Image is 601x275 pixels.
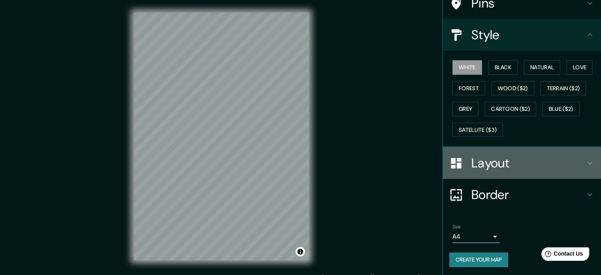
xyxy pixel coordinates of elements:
button: Natural [524,60,560,75]
button: Love [567,60,593,75]
button: White [452,60,482,75]
button: Terrain ($2) [541,81,586,96]
button: Black [488,60,518,75]
button: Blue ($2) [543,102,580,116]
button: Grey [452,102,479,116]
label: Size [452,224,461,230]
div: Border [443,179,601,211]
div: Layout [443,147,601,179]
button: Toggle attribution [296,247,305,256]
div: A4 [452,230,500,243]
button: Create your map [449,252,508,267]
iframe: Help widget launcher [531,244,592,266]
canvas: Map [134,13,309,260]
button: Satellite ($3) [452,123,503,137]
h4: Layout [471,155,585,171]
div: Style [443,19,601,51]
button: Forest [452,81,485,96]
h4: Style [471,27,585,43]
button: Cartoon ($2) [485,102,536,116]
h4: Border [471,187,585,203]
button: Wood ($2) [492,81,534,96]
